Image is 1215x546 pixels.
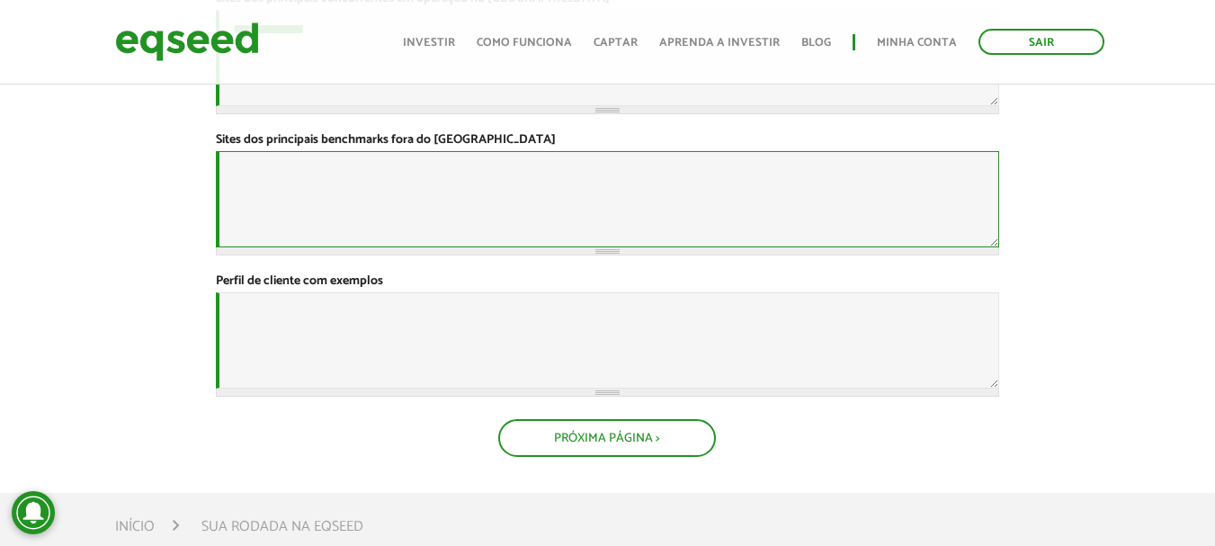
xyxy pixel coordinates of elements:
[477,37,572,49] a: Como funciona
[216,275,383,288] label: Perfil de cliente com exemplos
[498,419,716,457] button: Próxima Página >
[115,520,155,534] a: Início
[216,134,556,147] label: Sites dos principais benchmarks fora do [GEOGRAPHIC_DATA]
[877,37,957,49] a: Minha conta
[801,37,831,49] a: Blog
[403,37,455,49] a: Investir
[978,29,1104,55] a: Sair
[594,37,638,49] a: Captar
[201,515,363,539] li: Sua rodada na EqSeed
[115,18,259,66] img: EqSeed
[659,37,780,49] a: Aprenda a investir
